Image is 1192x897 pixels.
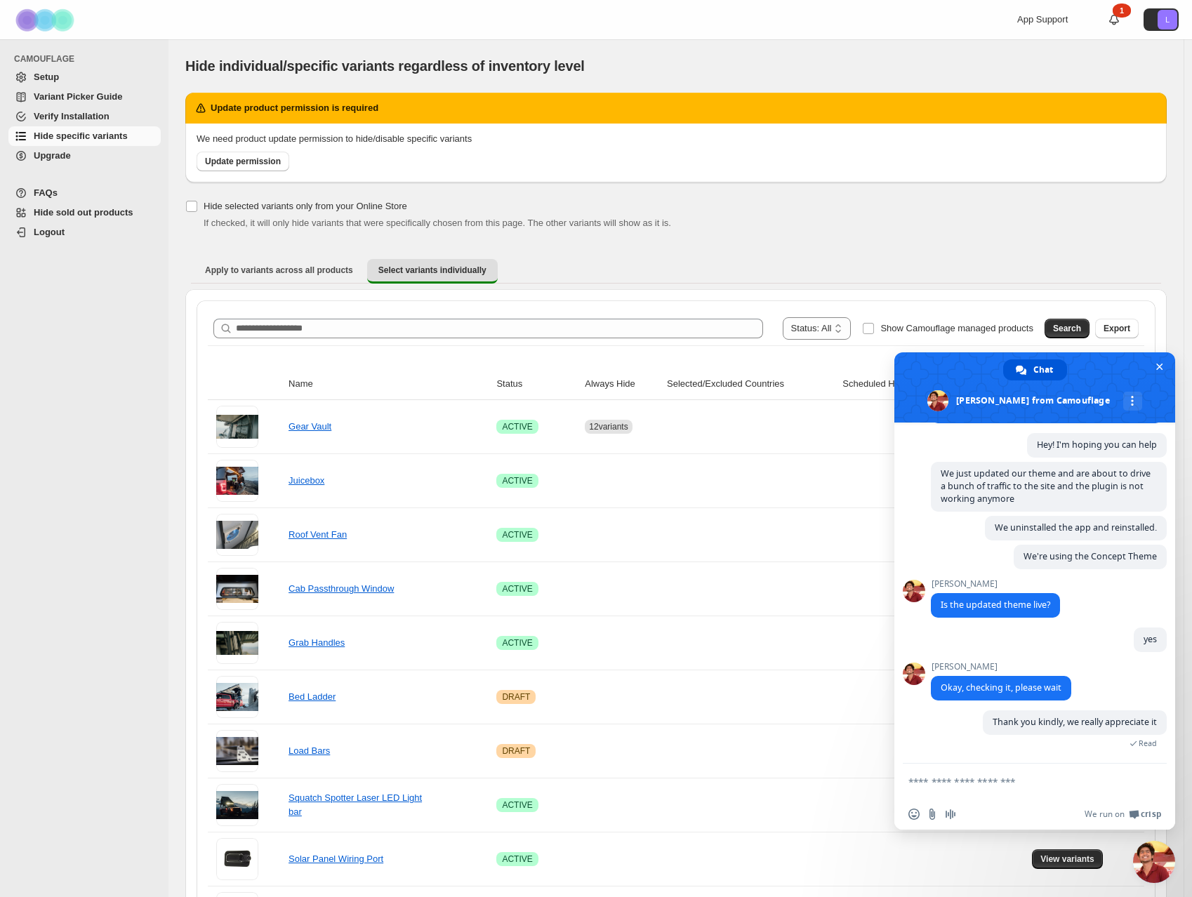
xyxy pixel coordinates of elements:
span: 12 variants [589,422,628,432]
span: Show Camouflage managed products [880,323,1033,333]
span: Audio message [945,809,956,820]
span: Hide sold out products [34,207,133,218]
a: Chat [1003,359,1067,380]
th: Name [284,368,492,400]
span: Export [1104,323,1130,334]
a: 1 [1107,13,1121,27]
a: Update permission [197,152,289,171]
span: Search [1053,323,1081,334]
span: Send a file [927,809,938,820]
button: Apply to variants across all products [194,259,364,281]
text: L [1165,15,1170,24]
a: Verify Installation [8,107,161,126]
span: We uninstalled the app and reinstalled. [995,521,1157,533]
a: Setup [8,67,161,87]
span: Chat [1033,359,1053,380]
span: Insert an emoji [908,809,920,820]
span: Update permission [205,156,281,167]
a: Hide specific variants [8,126,161,146]
button: Select variants individually [367,259,498,284]
span: ACTIVE [502,529,532,540]
span: Hide specific variants [34,131,128,141]
span: DRAFT [502,691,530,703]
button: Avatar with initials L [1144,8,1179,31]
span: ACTIVE [502,421,532,432]
span: Apply to variants across all products [205,265,353,276]
th: Always Hide [581,368,663,400]
span: [PERSON_NAME] [931,662,1071,672]
a: Gear Vault [289,421,331,432]
span: We run on [1085,809,1125,820]
span: Verify Installation [34,111,110,121]
img: Camouflage [11,1,81,39]
span: We need product update permission to hide/disable specific variants [197,133,472,144]
a: Close chat [1133,841,1175,883]
span: Variant Picker Guide [34,91,122,102]
span: ACTIVE [502,799,532,811]
div: 1 [1113,4,1131,18]
span: DRAFT [502,745,530,757]
th: Selected/Excluded Countries [663,368,838,400]
span: Hey! I'm hoping you can help [1037,439,1157,451]
span: Select variants individually [378,265,486,276]
button: Search [1045,319,1090,338]
th: Status [492,368,581,400]
a: Variant Picker Guide [8,87,161,107]
a: Hide sold out products [8,203,161,222]
span: ACTIVE [502,637,532,649]
a: Juicebox [289,475,324,486]
span: Hide selected variants only from your Online Store [204,201,407,211]
span: If checked, it will only hide variants that were specifically chosen from this page. The other va... [204,218,671,228]
span: Setup [34,72,59,82]
span: We just updated our theme and are about to drive a bunch of traffic to the site and the plugin is... [941,467,1151,505]
span: Hide individual/specific variants regardless of inventory level [185,58,585,74]
textarea: Compose your message... [908,764,1133,799]
a: Load Bars [289,745,330,756]
span: View variants [1040,853,1094,865]
span: Read [1139,738,1157,748]
a: Cab Passthrough Window [289,583,394,594]
span: [PERSON_NAME] [931,579,1060,589]
span: Logout [34,227,65,237]
a: We run onCrisp [1085,809,1161,820]
th: Scheduled Hide [838,368,940,400]
span: CAMOUFLAGE [14,53,161,65]
span: FAQs [34,187,58,198]
span: Upgrade [34,150,71,161]
a: Upgrade [8,146,161,166]
button: Export [1095,319,1139,338]
a: FAQs [8,183,161,203]
button: View variants [1032,849,1103,869]
a: Bed Ladder [289,691,336,702]
span: Okay, checking it, please wait [941,682,1061,693]
a: Solar Panel Wiring Port [289,853,383,864]
span: App Support [1017,14,1068,25]
a: Roof Vent Fan [289,529,347,540]
span: ACTIVE [502,583,532,594]
span: ACTIVE [502,475,532,486]
a: Logout [8,222,161,242]
a: Grab Handles [289,637,345,648]
span: Thank you kindly, we really appreciate it [993,716,1157,728]
span: We're using the Concept Theme [1024,550,1157,562]
span: Crisp [1141,809,1161,820]
h2: Update product permission is required [211,101,378,115]
span: Is the updated theme live? [941,599,1050,611]
span: ACTIVE [502,853,532,865]
a: Squatch Spotter Laser LED Light bar [289,792,422,817]
span: Avatar with initials L [1158,10,1177,29]
span: yes [1144,633,1157,645]
span: Close chat [1152,359,1167,374]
